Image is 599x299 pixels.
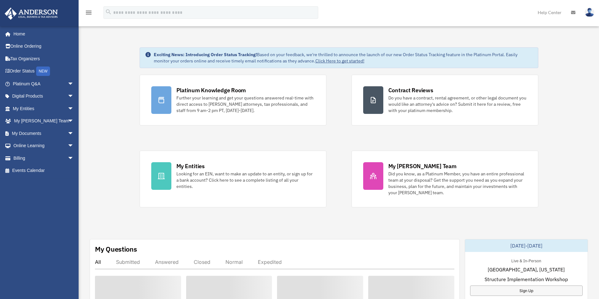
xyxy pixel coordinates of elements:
[465,239,588,252] div: [DATE]-[DATE]
[4,52,83,65] a: Tax Organizers
[4,115,83,127] a: My [PERSON_NAME] Teamarrow_drop_down
[116,259,140,265] div: Submitted
[352,151,538,207] a: My [PERSON_NAME] Team Did you know, as a Platinum Member, you have an entire professional team at...
[352,75,538,125] a: Contract Reviews Do you have a contract, rental agreement, or other legal document you would like...
[95,244,137,254] div: My Questions
[488,266,565,273] span: [GEOGRAPHIC_DATA], [US_STATE]
[4,65,83,78] a: Order StatusNEW
[176,95,315,114] div: Further your learning and get your questions answered real-time with direct access to [PERSON_NAM...
[4,77,83,90] a: Platinum Q&Aarrow_drop_down
[4,127,83,140] a: My Documentsarrow_drop_down
[388,95,527,114] div: Do you have a contract, rental agreement, or other legal document you would like an attorney's ad...
[68,140,80,152] span: arrow_drop_down
[4,28,80,40] a: Home
[176,86,246,94] div: Platinum Knowledge Room
[225,259,243,265] div: Normal
[470,286,583,296] a: Sign Up
[506,257,546,264] div: Live & In-Person
[4,102,83,115] a: My Entitiesarrow_drop_down
[154,52,257,57] strong: Exciting News: Introducing Order Status Tracking!
[155,259,179,265] div: Answered
[388,86,433,94] div: Contract Reviews
[258,259,282,265] div: Expedited
[4,164,83,177] a: Events Calendar
[68,90,80,103] span: arrow_drop_down
[85,9,92,16] i: menu
[388,171,527,196] div: Did you know, as a Platinum Member, you have an entire professional team at your disposal? Get th...
[485,275,568,283] span: Structure Implementation Workshop
[36,67,50,76] div: NEW
[68,102,80,115] span: arrow_drop_down
[4,40,83,53] a: Online Ordering
[4,90,83,103] a: Digital Productsarrow_drop_down
[68,152,80,165] span: arrow_drop_down
[140,151,326,207] a: My Entities Looking for an EIN, want to make an update to an entity, or sign up for a bank accoun...
[140,75,326,125] a: Platinum Knowledge Room Further your learning and get your questions answered real-time with dire...
[95,259,101,265] div: All
[315,58,364,64] a: Click Here to get started!
[388,162,457,170] div: My [PERSON_NAME] Team
[105,8,112,15] i: search
[3,8,60,20] img: Anderson Advisors Platinum Portal
[176,162,205,170] div: My Entities
[85,11,92,16] a: menu
[68,127,80,140] span: arrow_drop_down
[4,140,83,152] a: Online Learningarrow_drop_down
[68,115,80,128] span: arrow_drop_down
[4,152,83,164] a: Billingarrow_drop_down
[585,8,594,17] img: User Pic
[194,259,210,265] div: Closed
[154,51,533,64] div: Based on your feedback, we're thrilled to announce the launch of our new Order Status Tracking fe...
[176,171,315,190] div: Looking for an EIN, want to make an update to an entity, or sign up for a bank account? Click her...
[68,77,80,90] span: arrow_drop_down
